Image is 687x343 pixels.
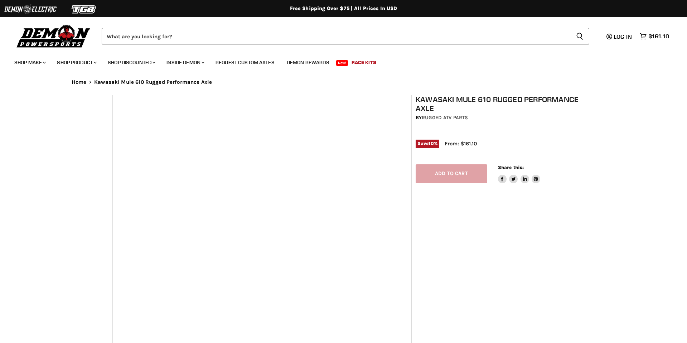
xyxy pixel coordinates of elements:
span: From: $161.10 [445,140,477,147]
ul: Main menu [9,52,667,70]
a: Shop Discounted [102,55,160,70]
nav: Breadcrumbs [57,79,630,85]
form: Product [102,28,589,44]
a: Shop Product [52,55,101,70]
a: Request Custom Axles [210,55,280,70]
span: Kawasaki Mule 610 Rugged Performance Axle [94,79,212,85]
a: Rugged ATV Parts [422,115,468,121]
img: TGB Logo 2 [57,3,111,16]
span: Save % [416,140,439,148]
span: Share this: [498,165,524,170]
h1: Kawasaki Mule 610 Rugged Performance Axle [416,95,579,113]
a: Inside Demon [161,55,209,70]
span: New! [336,60,348,66]
a: Home [72,79,87,85]
div: Free Shipping Over $75 | All Prices In USD [57,5,630,12]
button: Search [570,28,589,44]
a: Race Kits [346,55,382,70]
a: $161.10 [636,31,673,42]
img: Demon Powersports [14,23,93,49]
span: $161.10 [648,33,669,40]
span: Log in [614,33,632,40]
aside: Share this: [498,164,541,183]
a: Log in [603,33,636,40]
div: by [416,114,579,122]
span: 10 [429,141,434,146]
img: Demon Electric Logo 2 [4,3,57,16]
input: Search [102,28,570,44]
a: Demon Rewards [281,55,335,70]
a: Shop Make [9,55,50,70]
